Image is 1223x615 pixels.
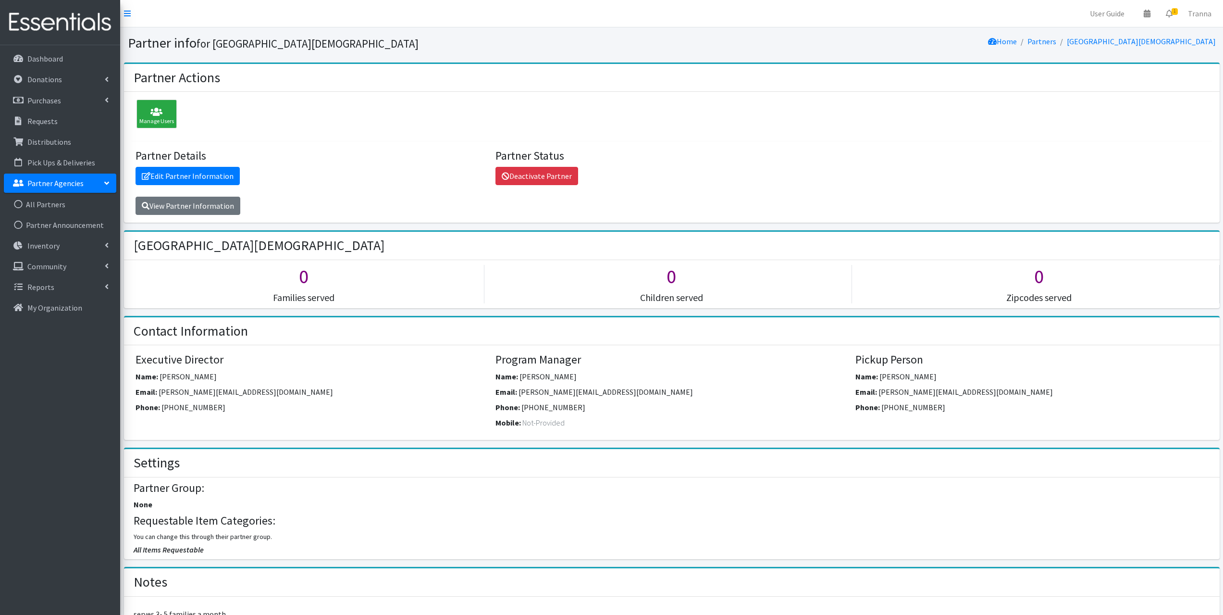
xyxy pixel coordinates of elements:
a: Reports [4,277,116,297]
a: Home [988,37,1017,46]
a: 1 [1158,4,1180,23]
h2: Settings [134,455,180,471]
h5: Families served [124,292,484,303]
span: [PERSON_NAME] [519,372,577,381]
a: Community [4,257,116,276]
h4: Partner Group: [134,481,1210,495]
p: Pick Ups & Deliveries [27,158,95,167]
small: for [GEOGRAPHIC_DATA][DEMOGRAPHIC_DATA] [197,37,419,50]
h4: Partner Status [495,149,848,163]
a: Partners [1027,37,1056,46]
span: [PERSON_NAME][EMAIL_ADDRESS][DOMAIN_NAME] [519,387,693,397]
h2: Notes [134,574,167,590]
a: All Partners [4,195,116,214]
p: Purchases [27,96,61,105]
p: Dashboard [27,54,63,63]
p: Reports [27,282,54,292]
p: You can change this through their partner group. [134,532,1210,542]
a: Partner Agencies [4,174,116,193]
h2: [GEOGRAPHIC_DATA][DEMOGRAPHIC_DATA] [134,238,384,254]
a: User Guide [1082,4,1132,23]
a: Requests [4,112,116,131]
span: [PERSON_NAME] [879,372,937,381]
label: Email: [136,386,157,398]
label: None [134,499,152,510]
a: Purchases [4,91,116,110]
h4: Program Manager [495,353,848,367]
h1: 0 [492,265,852,288]
h4: Pickup Person [855,353,1208,367]
h1: Partner info [128,35,668,51]
label: Phone: [495,402,520,413]
a: Donations [4,70,116,89]
p: Community [27,262,66,271]
h4: Partner Details [136,149,488,163]
h4: Requestable Item Categories: [134,514,1210,528]
a: Distributions [4,132,116,151]
span: [PHONE_NUMBER] [161,402,225,412]
a: Deactivate Partner [495,167,578,185]
p: Requests [27,116,58,126]
label: Name: [855,371,878,382]
a: My Organization [4,298,116,317]
h4: Executive Director [136,353,488,367]
a: Partner Announcement [4,215,116,235]
div: Manage Users [136,100,177,128]
span: 1 [1172,8,1178,15]
h1: 0 [859,265,1219,288]
p: Distributions [27,137,71,147]
p: My Organization [27,303,82,313]
span: [PHONE_NUMBER] [881,402,945,412]
label: Phone: [136,402,160,413]
label: Email: [855,386,877,398]
a: [GEOGRAPHIC_DATA][DEMOGRAPHIC_DATA] [1067,37,1216,46]
img: HumanEssentials [4,6,116,38]
span: [PERSON_NAME][EMAIL_ADDRESS][DOMAIN_NAME] [159,387,333,397]
p: Partner Agencies [27,178,84,188]
label: Name: [136,371,158,382]
h5: Children served [492,292,852,303]
h2: Partner Actions [134,70,220,86]
a: Dashboard [4,49,116,68]
a: Manage Users [132,111,177,120]
h1: 0 [124,265,484,288]
h5: Zipcodes served [859,292,1219,303]
label: Mobile: [495,417,521,428]
span: All Items Requestable [134,545,204,554]
label: Email: [495,386,517,398]
a: Inventory [4,236,116,255]
label: Phone: [855,402,880,413]
a: Pick Ups & Deliveries [4,153,116,172]
span: [PERSON_NAME][EMAIL_ADDRESS][DOMAIN_NAME] [878,387,1053,397]
a: Edit Partner Information [136,167,240,185]
a: Tranna [1180,4,1219,23]
label: Name: [495,371,518,382]
p: Donations [27,75,62,84]
span: Not-Provided [522,418,565,427]
span: [PHONE_NUMBER] [521,402,585,412]
h2: Contact Information [134,323,248,339]
span: [PERSON_NAME] [160,372,217,381]
a: View Partner Information [136,197,240,215]
p: Inventory [27,241,60,251]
